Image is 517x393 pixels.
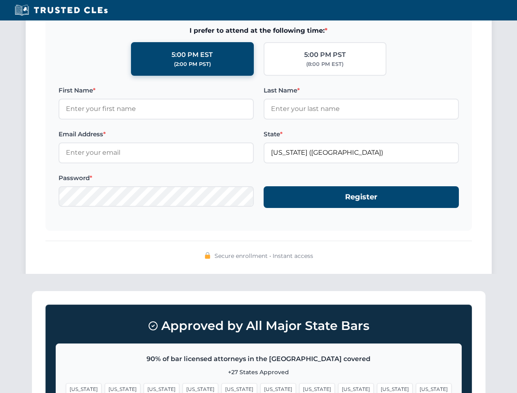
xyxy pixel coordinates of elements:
[59,99,254,119] input: Enter your first name
[264,99,459,119] input: Enter your last name
[59,173,254,183] label: Password
[172,50,213,60] div: 5:00 PM EST
[304,50,346,60] div: 5:00 PM PST
[12,4,110,16] img: Trusted CLEs
[264,86,459,95] label: Last Name
[56,315,462,337] h3: Approved by All Major State Bars
[66,368,452,377] p: +27 States Approved
[59,25,459,36] span: I prefer to attend at the following time:
[264,142,459,163] input: Florida (FL)
[66,354,452,364] p: 90% of bar licensed attorneys in the [GEOGRAPHIC_DATA] covered
[59,86,254,95] label: First Name
[214,251,313,260] span: Secure enrollment • Instant access
[264,186,459,208] button: Register
[306,60,343,68] div: (8:00 PM EST)
[59,129,254,139] label: Email Address
[59,142,254,163] input: Enter your email
[264,129,459,139] label: State
[204,252,211,259] img: 🔒
[174,60,211,68] div: (2:00 PM PST)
